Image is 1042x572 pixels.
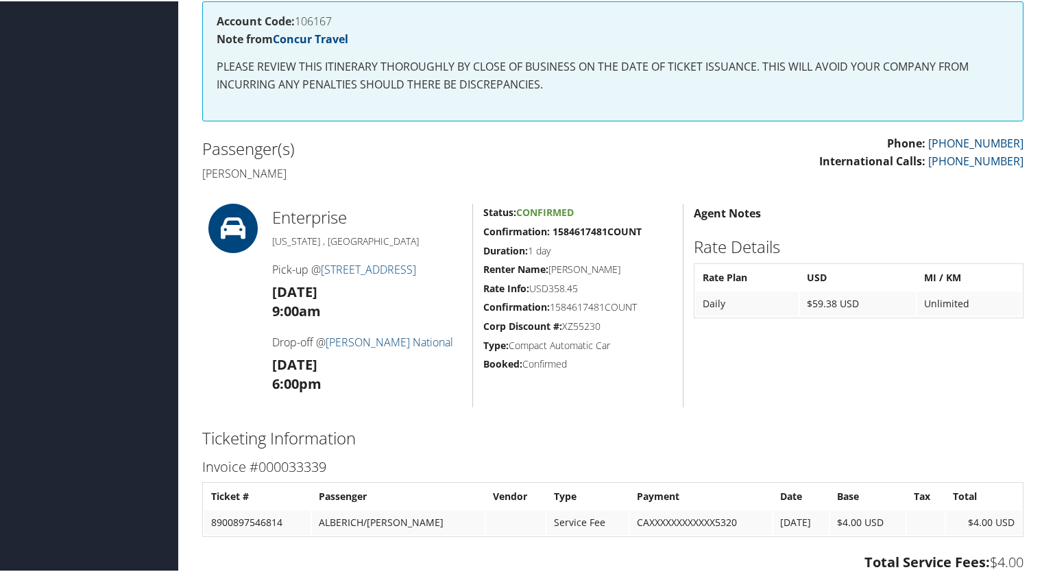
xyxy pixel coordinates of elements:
h5: 1584617481COUNT [483,299,673,313]
th: Type [547,483,629,508]
h4: 106167 [217,14,1009,25]
h2: Rate Details [694,234,1023,257]
strong: Booked: [483,356,522,369]
strong: Agent Notes [694,204,761,219]
td: Unlimited [917,290,1021,315]
strong: [DATE] [272,281,317,300]
th: Ticket # [204,483,311,508]
h4: Drop-off @ [272,333,462,348]
td: Daily [696,290,799,315]
th: Vendor [486,483,546,508]
h5: XZ55230 [483,318,673,332]
h4: Pick-up @ [272,261,462,276]
th: USD [800,264,916,289]
h4: [PERSON_NAME] [202,165,603,180]
strong: Note from [217,30,348,45]
a: [PHONE_NUMBER] [928,152,1023,167]
td: $59.38 USD [800,290,916,315]
td: $4.00 USD [946,509,1021,534]
th: Rate Plan [696,264,799,289]
th: Date [773,483,829,508]
td: 8900897546814 [204,509,311,534]
td: $4.00 USD [830,509,906,534]
strong: Phone: [887,134,925,150]
strong: Status: [483,204,516,217]
strong: Renter Name: [483,261,548,274]
h5: [PERSON_NAME] [483,261,673,275]
strong: 9:00am [272,300,321,319]
td: CAXXXXXXXXXXXX5320 [630,509,772,534]
th: Payment [630,483,772,508]
th: Base [830,483,906,508]
h2: Passenger(s) [202,136,603,159]
strong: Account Code: [217,12,295,27]
span: Confirmed [516,204,574,217]
th: Tax [907,483,945,508]
h5: [US_STATE] , [GEOGRAPHIC_DATA] [272,233,462,247]
strong: [DATE] [272,354,317,372]
a: [STREET_ADDRESS] [321,261,416,276]
strong: Corp Discount #: [483,318,562,331]
h3: $4.00 [202,551,1023,571]
strong: Confirmation: [483,299,550,312]
th: Passenger [312,483,485,508]
strong: International Calls: [819,152,925,167]
h2: Enterprise [272,204,462,228]
a: [PERSON_NAME] National [326,333,453,348]
strong: Total Service Fees: [864,551,990,570]
strong: Rate Info: [483,281,529,294]
a: [PHONE_NUMBER] [928,134,1023,150]
strong: Duration: [483,243,528,256]
a: Concur Travel [273,30,348,45]
h2: Ticketing Information [202,425,1023,449]
h5: USD358.45 [483,281,673,294]
td: ALBERICH/[PERSON_NAME] [312,509,485,534]
h5: Compact Automatic Car [483,337,673,351]
td: Service Fee [547,509,629,534]
strong: Confirmation: 1584617481COUNT [483,224,642,237]
th: Total [946,483,1021,508]
p: PLEASE REVIEW THIS ITINERARY THOROUGHLY BY CLOSE OF BUSINESS ON THE DATE OF TICKET ISSUANCE. THIS... [217,57,1009,92]
strong: 6:00pm [272,373,322,392]
h5: Confirmed [483,356,673,370]
h3: Invoice #000033339 [202,456,1023,475]
strong: Type: [483,337,509,350]
th: MI / KM [917,264,1021,289]
h5: 1 day [483,243,673,257]
td: [DATE] [773,509,829,534]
